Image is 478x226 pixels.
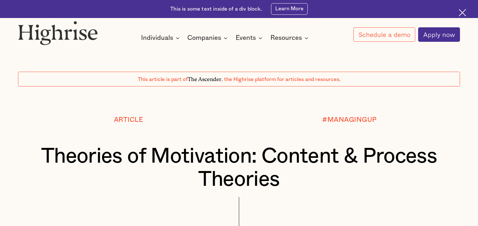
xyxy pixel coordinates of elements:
h1: Theories of Motivation: Content & Process Theories [36,145,442,191]
span: , the Highrise platform for articles and resources. [221,77,341,82]
a: Apply now [418,27,460,42]
div: #MANAGINGUP [322,116,377,124]
div: This is some text inside of a div block. [170,5,262,13]
div: Resources [270,34,302,42]
a: Learn More [271,3,308,15]
div: Article [114,116,143,124]
div: Individuals [141,34,173,42]
img: Highrise logo [18,21,98,45]
img: Cross icon [459,9,466,16]
span: The Ascender [188,75,221,81]
div: Companies [187,34,221,42]
a: Schedule a demo [353,27,415,42]
div: Events [236,34,256,42]
span: This article is part of [138,77,188,82]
